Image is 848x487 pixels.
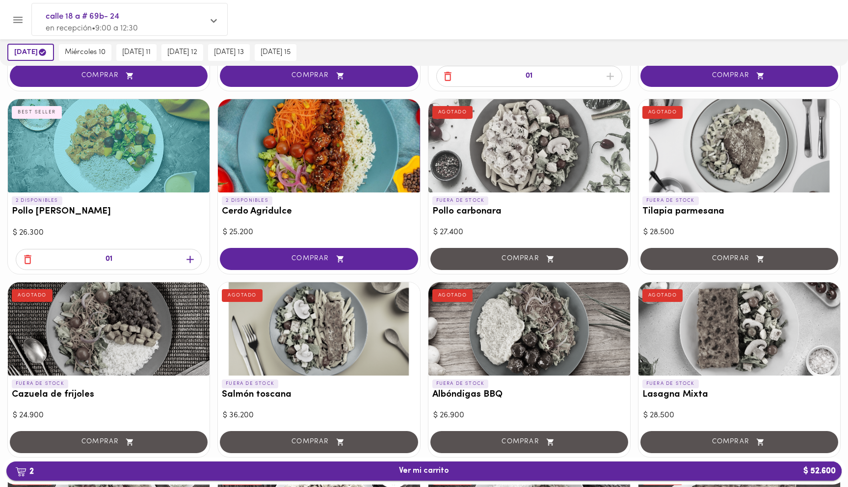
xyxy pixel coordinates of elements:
button: COMPRAR [10,65,208,87]
div: AGOTADO [642,106,683,119]
button: Menu [6,8,30,32]
img: cart.png [15,467,26,477]
span: en recepción • 9:00 a 12:30 [46,25,138,32]
div: Lasagna Mixta [638,282,840,376]
button: COMPRAR [220,248,418,270]
p: 2 DISPONIBLES [222,196,272,205]
span: [DATE] 13 [214,48,244,57]
div: $ 28.500 [643,227,835,238]
div: Tilapia parmesana [638,99,840,192]
h3: Pollo carbonara [432,207,626,217]
span: miércoles 10 [65,48,106,57]
div: AGOTADO [222,289,263,302]
button: [DATE] [7,44,54,61]
h3: Pollo [PERSON_NAME] [12,207,206,217]
h3: Tilapia parmesana [642,207,836,217]
span: [DATE] [14,48,47,57]
h3: Lasagna Mixta [642,390,836,400]
p: FUERA DE STOCK [642,196,699,205]
button: COMPRAR [220,65,418,87]
div: Cerdo Agridulce [218,99,420,192]
span: COMPRAR [232,72,405,80]
span: COMPRAR [653,72,826,80]
div: Salmón toscana [218,282,420,376]
div: Albóndigas BBQ [428,282,630,376]
div: $ 28.500 [643,410,835,421]
div: Pollo Tikka Massala [8,99,210,192]
div: AGOTADO [642,289,683,302]
div: Pollo carbonara [428,99,630,192]
div: $ 24.900 [13,410,205,421]
span: [DATE] 15 [261,48,291,57]
span: [DATE] 11 [122,48,151,57]
h3: Cerdo Agridulce [222,207,416,217]
div: $ 26.900 [433,410,625,421]
div: $ 27.400 [433,227,625,238]
div: $ 36.200 [223,410,415,421]
p: FUERA DE STOCK [222,379,278,388]
button: [DATE] 11 [116,44,157,61]
span: [DATE] 12 [167,48,197,57]
h3: Cazuela de frijoles [12,390,206,400]
span: calle 18 a # 69b- 24 [46,10,204,23]
p: 01 [106,254,112,265]
p: FUERA DE STOCK [432,196,489,205]
span: COMPRAR [232,255,405,263]
button: [DATE] 13 [208,44,250,61]
p: 2 DISPONIBLES [12,196,62,205]
div: BEST SELLER [12,106,62,119]
p: FUERA DE STOCK [642,379,699,388]
button: [DATE] 15 [255,44,296,61]
span: Ver mi carrito [399,466,449,476]
button: miércoles 10 [59,44,111,61]
p: 01 [526,71,532,82]
div: AGOTADO [12,289,53,302]
iframe: Messagebird Livechat Widget [791,430,838,477]
p: FUERA DE STOCK [432,379,489,388]
div: AGOTADO [432,289,473,302]
span: COMPRAR [22,72,195,80]
div: $ 26.300 [13,227,205,239]
button: [DATE] 12 [161,44,203,61]
button: 2Ver mi carrito$ 52.600 [6,461,842,481]
button: COMPRAR [640,65,838,87]
div: Cazuela de frijoles [8,282,210,376]
div: $ 25.200 [223,227,415,238]
b: 2 [9,465,40,478]
h3: Albóndigas BBQ [432,390,626,400]
p: FUERA DE STOCK [12,379,68,388]
h3: Salmón toscana [222,390,416,400]
div: AGOTADO [432,106,473,119]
